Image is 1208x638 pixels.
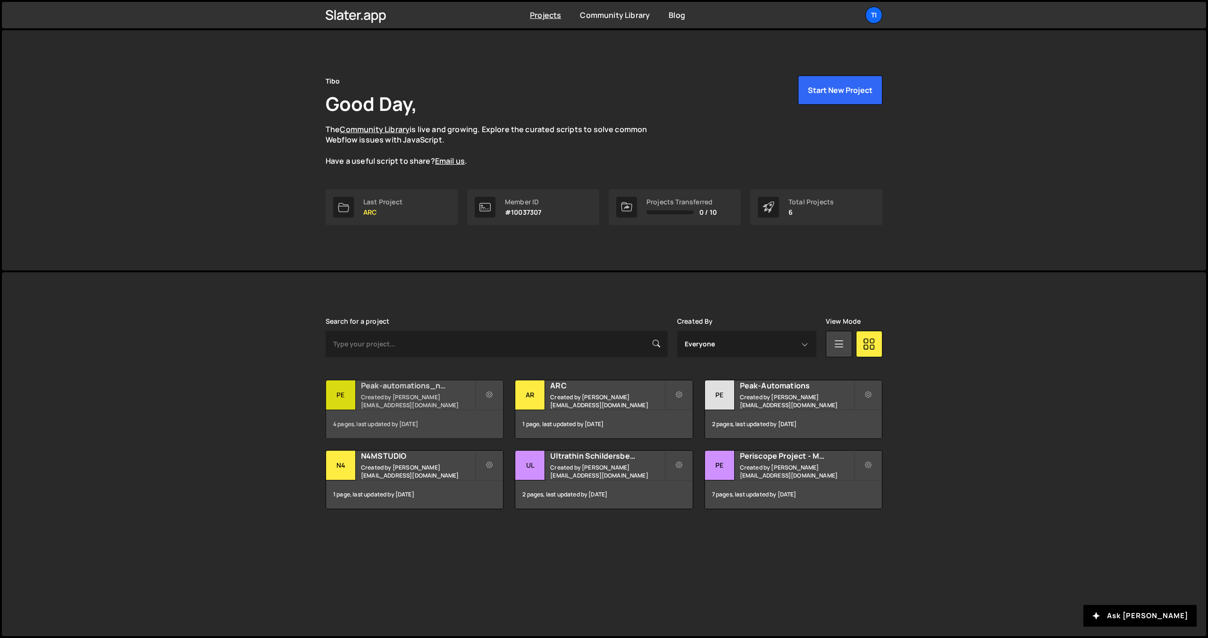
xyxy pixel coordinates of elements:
small: Created by [PERSON_NAME][EMAIL_ADDRESS][DOMAIN_NAME] [740,393,854,409]
h1: Good Day, [326,91,417,117]
div: Tibo [326,76,340,87]
small: Created by [PERSON_NAME][EMAIL_ADDRESS][DOMAIN_NAME] [361,463,475,479]
a: Projects [530,10,561,20]
div: Pe [326,380,356,410]
div: 2 pages, last updated by [DATE] [705,410,882,438]
p: ARC [363,209,403,216]
small: Created by [PERSON_NAME][EMAIL_ADDRESS][DOMAIN_NAME] [550,463,664,479]
div: Member ID [505,198,541,206]
div: Total Projects [789,198,834,206]
small: Created by [PERSON_NAME][EMAIL_ADDRESS][DOMAIN_NAME] [550,393,664,409]
a: Community Library [580,10,650,20]
a: AR ARC Created by [PERSON_NAME][EMAIL_ADDRESS][DOMAIN_NAME] 1 page, last updated by [DATE] [515,380,693,439]
div: 7 pages, last updated by [DATE] [705,480,882,509]
div: Pe [705,380,735,410]
input: Type your project... [326,331,668,357]
a: Pe Peak-Automations Created by [PERSON_NAME][EMAIL_ADDRESS][DOMAIN_NAME] 2 pages, last updated by... [705,380,882,439]
h2: Peak-Automations [740,380,854,391]
p: The is live and growing. Explore the curated scripts to solve common Webflow issues with JavaScri... [326,124,665,167]
div: AR [515,380,545,410]
p: 6 [789,209,834,216]
div: Ul [515,451,545,480]
div: 1 page, last updated by [DATE] [326,480,503,509]
a: Email us [435,156,465,166]
div: 1 page, last updated by [DATE] [515,410,692,438]
p: #10037307 [505,209,541,216]
div: Last Project [363,198,403,206]
div: Projects Transferred [646,198,717,206]
small: Created by [PERSON_NAME][EMAIL_ADDRESS][DOMAIN_NAME] [361,393,475,409]
a: Ti [865,7,882,24]
button: Ask [PERSON_NAME] [1083,605,1197,627]
h2: Ultrathin Schildersbedrijf [550,451,664,461]
h2: Peak-automations_new [361,380,475,391]
span: 0 / 10 [699,209,717,216]
a: Last Project ARC [326,189,458,225]
h2: N4MSTUDIO [361,451,475,461]
h2: Periscope Project - Metamorphic Art Studio [740,451,854,461]
a: N4 N4MSTUDIO Created by [PERSON_NAME][EMAIL_ADDRESS][DOMAIN_NAME] 1 page, last updated by [DATE] [326,450,503,509]
label: View Mode [826,318,861,325]
div: 4 pages, last updated by [DATE] [326,410,503,438]
label: Created By [677,318,713,325]
a: Pe Peak-automations_new Created by [PERSON_NAME][EMAIL_ADDRESS][DOMAIN_NAME] 4 pages, last update... [326,380,503,439]
h2: ARC [550,380,664,391]
div: N4 [326,451,356,480]
a: Community Library [340,124,410,134]
small: Created by [PERSON_NAME][EMAIL_ADDRESS][DOMAIN_NAME] [740,463,854,479]
button: Start New Project [798,76,882,105]
a: Pe Periscope Project - Metamorphic Art Studio Created by [PERSON_NAME][EMAIL_ADDRESS][DOMAIN_NAME... [705,450,882,509]
div: 2 pages, last updated by [DATE] [515,480,692,509]
a: Ul Ultrathin Schildersbedrijf Created by [PERSON_NAME][EMAIL_ADDRESS][DOMAIN_NAME] 2 pages, last ... [515,450,693,509]
div: Pe [705,451,735,480]
a: Blog [669,10,685,20]
label: Search for a project [326,318,389,325]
